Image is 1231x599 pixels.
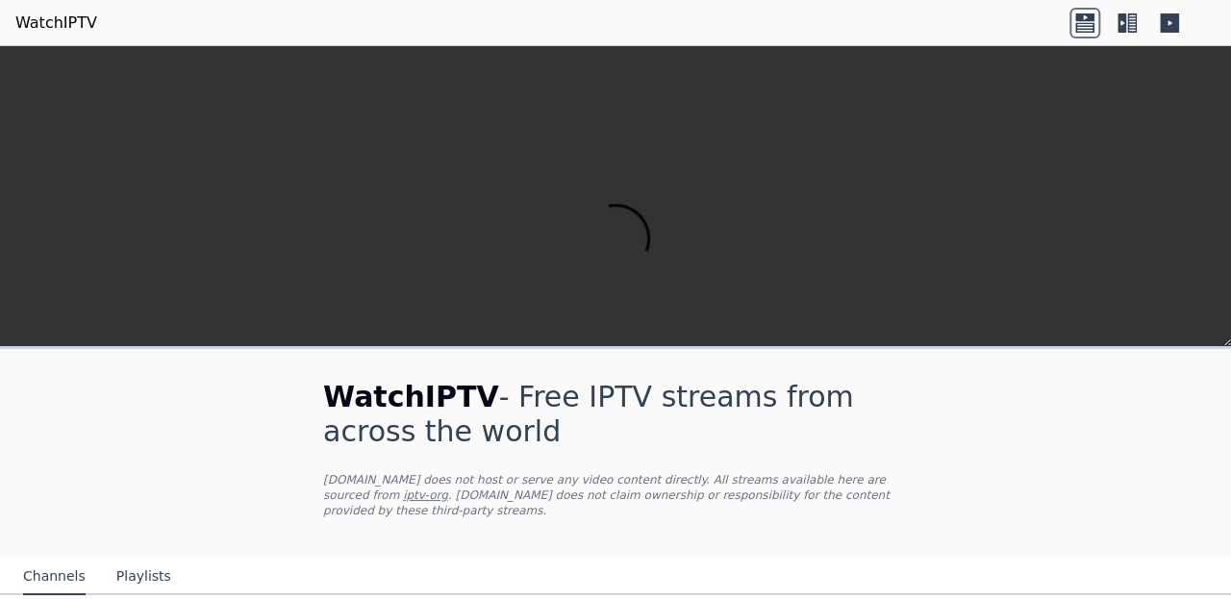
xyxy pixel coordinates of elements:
p: [DOMAIN_NAME] does not host or serve any video content directly. All streams available here are s... [323,472,908,518]
h1: - Free IPTV streams from across the world [323,380,908,449]
a: WatchIPTV [15,12,97,35]
button: Channels [23,559,86,595]
button: Playlists [116,559,171,595]
a: iptv-org [403,488,448,502]
span: WatchIPTV [323,380,499,413]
